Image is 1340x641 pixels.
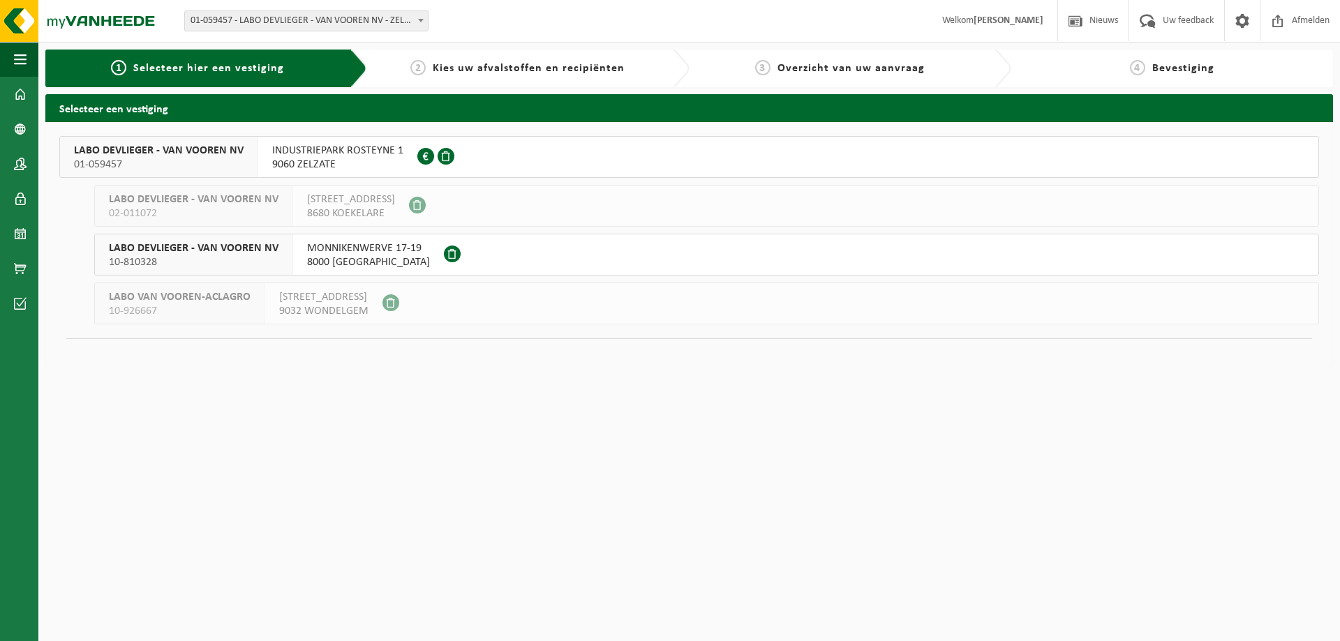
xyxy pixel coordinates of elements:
[109,304,251,318] span: 10-926667
[45,94,1333,121] h2: Selecteer een vestiging
[433,63,625,74] span: Kies uw afvalstoffen en recipiënten
[307,193,395,206] span: [STREET_ADDRESS]
[279,304,368,318] span: 9032 WONDELGEM
[307,241,430,255] span: MONNIKENWERVE 17-19
[109,255,278,269] span: 10-810328
[755,60,770,75] span: 3
[272,144,403,158] span: INDUSTRIEPARK ROSTEYNE 1
[133,63,284,74] span: Selecteer hier een vestiging
[94,234,1319,276] button: LABO DEVLIEGER - VAN VOOREN NV 10-810328 MONNIKENWERVE 17-198000 [GEOGRAPHIC_DATA]
[777,63,925,74] span: Overzicht van uw aanvraag
[74,144,244,158] span: LABO DEVLIEGER - VAN VOOREN NV
[272,158,403,172] span: 9060 ZELZATE
[974,15,1043,26] strong: [PERSON_NAME]
[1130,60,1145,75] span: 4
[111,60,126,75] span: 1
[307,255,430,269] span: 8000 [GEOGRAPHIC_DATA]
[109,206,278,220] span: 02-011072
[184,10,429,31] span: 01-059457 - LABO DEVLIEGER - VAN VOOREN NV - ZELZATE
[109,241,278,255] span: LABO DEVLIEGER - VAN VOOREN NV
[74,158,244,172] span: 01-059457
[109,193,278,206] span: LABO DEVLIEGER - VAN VOOREN NV
[410,60,426,75] span: 2
[109,290,251,304] span: LABO VAN VOOREN-ACLAGRO
[307,206,395,220] span: 8680 KOEKELARE
[279,290,368,304] span: [STREET_ADDRESS]
[1152,63,1214,74] span: Bevestiging
[59,136,1319,178] button: LABO DEVLIEGER - VAN VOOREN NV 01-059457 INDUSTRIEPARK ROSTEYNE 19060 ZELZATE
[185,11,428,31] span: 01-059457 - LABO DEVLIEGER - VAN VOOREN NV - ZELZATE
